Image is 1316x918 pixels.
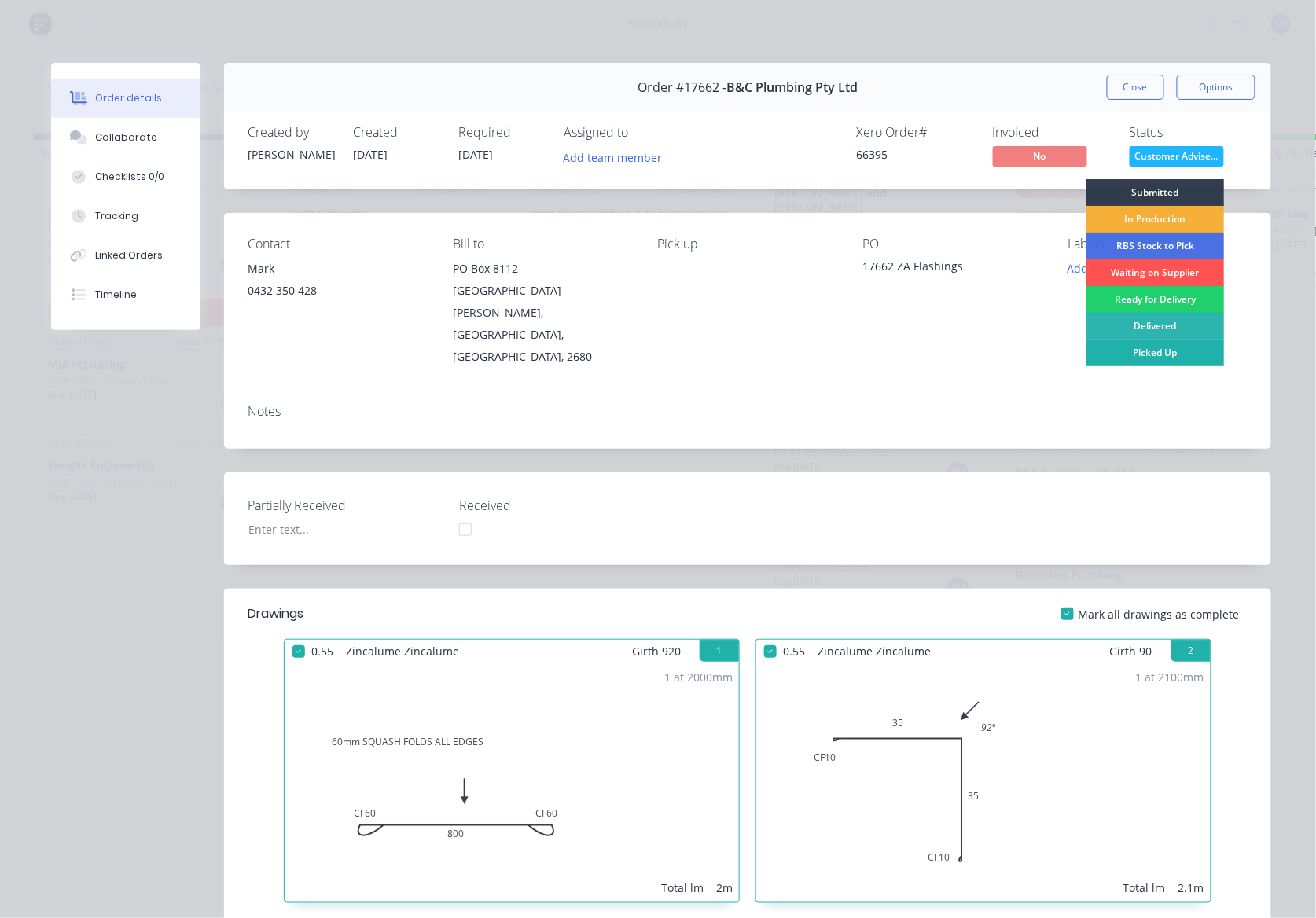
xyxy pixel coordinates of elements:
button: Customer Advise... [1130,146,1224,170]
div: Created [353,125,439,140]
div: Linked Orders [95,248,163,263]
div: Assigned to [564,125,721,140]
button: 1 [700,640,739,662]
button: 2 [1171,640,1211,662]
label: Received [459,496,656,515]
button: Add team member [564,146,671,167]
div: Bill to [453,237,633,252]
span: Order #17662 - [638,80,726,95]
div: Contact [248,237,428,252]
div: Submitted [1086,179,1224,206]
div: 1 at 2100mm [1136,669,1204,685]
div: Waiting on Supplier [1086,259,1224,286]
button: Add team member [555,146,671,167]
div: Invoiced [993,125,1111,140]
div: 17662 ZA Flashings [862,258,1042,280]
span: 0.55 [305,640,340,663]
span: Zincalume Zincalume [811,640,937,663]
div: Labels [1068,237,1248,252]
button: Order details [51,79,200,118]
div: Mark [248,258,428,280]
span: No [993,146,1087,166]
span: 0.55 [777,640,811,663]
div: [GEOGRAPHIC_DATA][PERSON_NAME], [GEOGRAPHIC_DATA], [GEOGRAPHIC_DATA], 2680 [453,280,633,368]
span: Mark all drawings as complete [1079,606,1240,622]
button: Add labels [1059,258,1131,279]
div: Delivered [1086,313,1224,340]
span: Customer Advise... [1130,146,1224,166]
button: Tracking [51,196,200,236]
div: PO Box 8112 [453,258,633,280]
span: [DATE] [353,147,388,162]
button: Collaborate [51,118,200,157]
div: Picked Up [1086,340,1224,366]
div: 0CF1035CF103592º1 at 2100mmTotal lm2.1m [756,663,1211,902]
div: PO Box 8112[GEOGRAPHIC_DATA][PERSON_NAME], [GEOGRAPHIC_DATA], [GEOGRAPHIC_DATA], 2680 [453,258,633,368]
div: Required [458,125,545,140]
label: Partially Received [248,496,444,515]
button: Checklists 0/0 [51,157,200,196]
span: [DATE] [458,147,493,162]
span: B&C Plumbing Pty Ltd [726,80,858,95]
div: Mark0432 350 428 [248,258,428,308]
div: 0432 350 428 [248,280,428,302]
div: Status [1130,125,1248,140]
span: Girth 920 [632,640,681,663]
button: Timeline [51,275,200,314]
div: Timeline [95,288,137,302]
div: Collaborate [95,130,157,145]
div: Drawings [248,604,303,623]
div: Order details [95,91,162,105]
div: 60mm SQUASH FOLDS ALL EDGESCF60CF608001 at 2000mmTotal lm2m [285,663,739,902]
button: Options [1177,75,1255,100]
div: 1 at 2000mm [664,669,733,685]
div: PO [862,237,1042,252]
div: [PERSON_NAME] [248,146,334,163]
div: Checklists 0/0 [95,170,164,184]
div: 2m [716,879,733,896]
div: 2.1m [1178,879,1204,896]
div: Total lm [1123,879,1166,896]
div: Created by [248,125,334,140]
div: Xero Order # [856,125,974,140]
div: Ready for Delivery [1086,286,1224,313]
div: RBS Stock to Pick [1086,233,1224,259]
div: In Production [1086,206,1224,233]
span: Zincalume Zincalume [340,640,465,663]
div: Pick up [658,237,838,252]
button: Linked Orders [51,236,200,275]
button: Close [1107,75,1164,100]
div: Total lm [661,879,704,896]
span: Girth 90 [1110,640,1152,663]
div: Tracking [95,209,138,223]
div: 66395 [856,146,974,163]
div: Notes [248,404,1248,419]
